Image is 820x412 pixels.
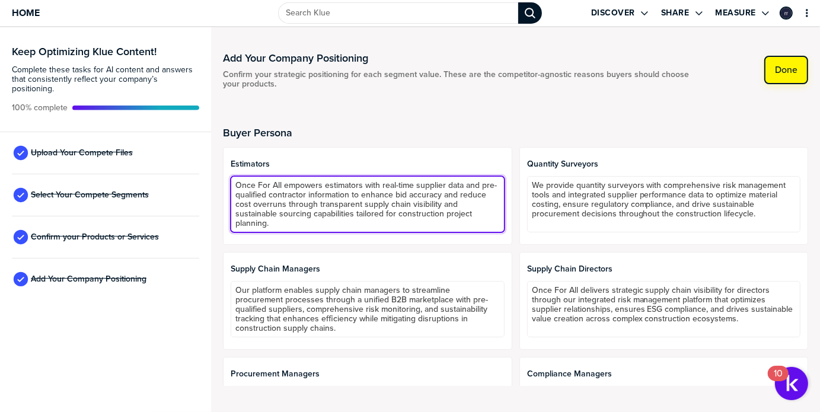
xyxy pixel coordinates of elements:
[17,43,31,57] img: Deseree avatar
[778,5,794,21] a: Edit Profile
[12,8,40,18] span: Home
[113,97,146,110] div: • [DATE]
[527,159,800,169] span: Quantity Surveyors
[716,8,757,18] label: Measure
[231,264,504,274] span: Supply Chain Managers
[661,8,690,18] label: Share
[527,264,800,274] span: Supply Chain Directors
[42,97,111,110] div: [PERSON_NAME]
[278,2,518,24] input: Search Klue
[527,369,800,379] span: Compliance Managers
[31,274,146,284] span: Add Your Company Positioning
[518,2,542,24] div: Search Klue
[14,85,37,109] img: Profile image for Kirsten
[88,5,152,25] h1: Messages
[223,51,698,65] h1: Add Your Company Positioning
[42,86,139,95] span: Rate your conversation
[208,5,229,26] div: Close
[775,367,808,400] button: Open Resource Center, 10 new notifications
[31,190,149,200] span: Select Your Compete Segments
[31,232,159,242] span: Confirm your Products or Services
[223,70,698,89] span: Confirm your strategic positioning for each segment value. These are the competitor-agnostic reas...
[527,176,800,232] textarea: We provide quantity surveyors with comprehensive risk management tools and integrated supplier pe...
[12,65,199,94] span: Complete these tasks for AI content and answers that consistently reflect your company’s position...
[774,373,783,389] div: 10
[223,127,808,139] h2: Buyer Persona
[780,7,793,20] div: ralph.bullock@onceforall.com ralph.bullock@onceforall.com
[231,176,504,232] textarea: Once For All empowers estimators with real-time supplier data and pre-qualified contractor inform...
[775,64,797,76] label: Done
[39,42,656,52] span: You’ll get replies here and in your email: ✉️ [PERSON_NAME][EMAIL_ADDRESS][PERSON_NAME][DOMAIN_NA...
[12,52,26,66] div: S
[231,281,504,337] textarea: Our platform enables supply chain managers to streamline procurement processes through a unified ...
[39,53,58,66] div: Klue
[12,46,199,57] h3: Keep Optimizing Klue Content!
[119,341,237,388] button: Messages
[155,371,200,379] span: Messages
[527,281,800,337] textarea: Once For All delivers strategic supply chain visibility for directors through our integrated risk...
[591,8,635,18] label: Discover
[231,159,504,169] span: Estimators
[22,52,36,66] img: Kirsten avatar
[781,8,792,18] img: 4a9e564200798bc4d0cbc3d13259242e-sml.png
[47,371,71,379] span: Home
[65,305,173,328] button: Ask a question
[12,103,68,113] span: Active
[31,148,133,158] span: Upload Your Compete Files
[231,369,504,379] span: Procurement Managers
[60,53,101,66] div: • 21m ago
[764,56,808,84] button: Done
